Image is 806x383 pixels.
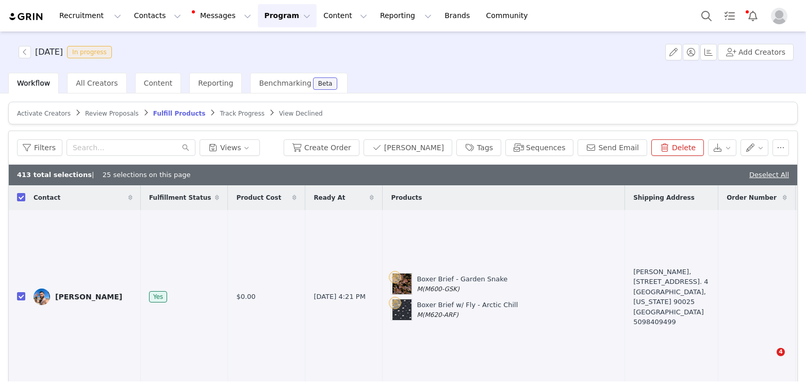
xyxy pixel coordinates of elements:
i: icon: search [182,144,189,151]
span: Order Number [727,193,777,202]
span: [DATE] 4:21 PM [314,292,365,302]
img: 44006a26-e6bc-49f5-bdae-202054fbf198.jpg [34,289,50,305]
a: Tasks [718,4,741,27]
button: Recruitment [53,4,127,27]
button: Profile [765,8,798,24]
span: Yes [149,291,167,302]
span: Ready At [314,193,345,202]
span: M [417,311,422,318]
a: Brands [438,4,479,27]
span: All Creators [76,79,118,87]
iframe: Intercom live chat [755,348,780,373]
span: Fulfillment Status [149,193,211,202]
h3: [DATE] [35,46,63,58]
span: Activate Creators [17,110,71,117]
span: $0.00 [236,292,255,302]
span: Review Proposals [85,110,139,117]
button: Add Creators [718,44,794,60]
div: Boxer Brief - Garden Snake [417,274,507,294]
span: Contact [34,193,60,202]
button: Contacts [128,4,187,27]
button: Reporting [374,4,438,27]
button: Delete [651,139,704,156]
button: Create Order [284,139,359,156]
span: View Declined [279,110,323,117]
button: Sequences [505,139,573,156]
span: Products [391,193,422,202]
span: [object Object] [19,46,116,58]
span: M [417,285,422,293]
span: Benchmarking [259,79,311,87]
button: Program [258,4,317,27]
button: Search [695,4,718,27]
span: Shipping Address [633,193,695,202]
a: [PERSON_NAME] [34,289,133,305]
img: Product Image [392,274,412,294]
button: Messages [188,4,257,27]
button: [PERSON_NAME] [364,139,452,156]
span: Content [144,79,173,87]
b: 413 total selections [17,171,92,179]
div: | 25 selections on this page [17,170,190,180]
button: Tags [456,139,501,156]
img: grin logo [8,12,44,22]
button: Views [200,139,260,156]
span: (M600-GSK) [422,285,459,293]
img: placeholder-profile.jpg [771,8,787,24]
div: [PERSON_NAME] [55,293,122,301]
span: Reporting [198,79,233,87]
div: Beta [318,81,333,87]
div: [PERSON_NAME], [STREET_ADDRESS]. 4 [GEOGRAPHIC_DATA], [US_STATE] 90025 [GEOGRAPHIC_DATA] [633,267,710,327]
span: Product Cost [236,193,281,202]
button: Filters [17,139,62,156]
span: 4 [777,348,785,356]
button: Send Email [578,139,647,156]
span: Fulfill Products [153,110,206,117]
div: Boxer Brief w/ Fly - Arctic Chill [417,300,518,320]
a: Community [480,4,539,27]
a: Deselect All [749,171,789,179]
span: In progress [67,46,112,58]
img: Product Image [392,299,412,320]
button: Notifications [742,4,764,27]
button: Content [317,4,373,27]
span: (M620-ARF) [422,311,458,318]
span: Track Progress [220,110,264,117]
span: Workflow [17,79,50,87]
div: 5098409499 [633,317,710,327]
input: Search... [67,139,195,156]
